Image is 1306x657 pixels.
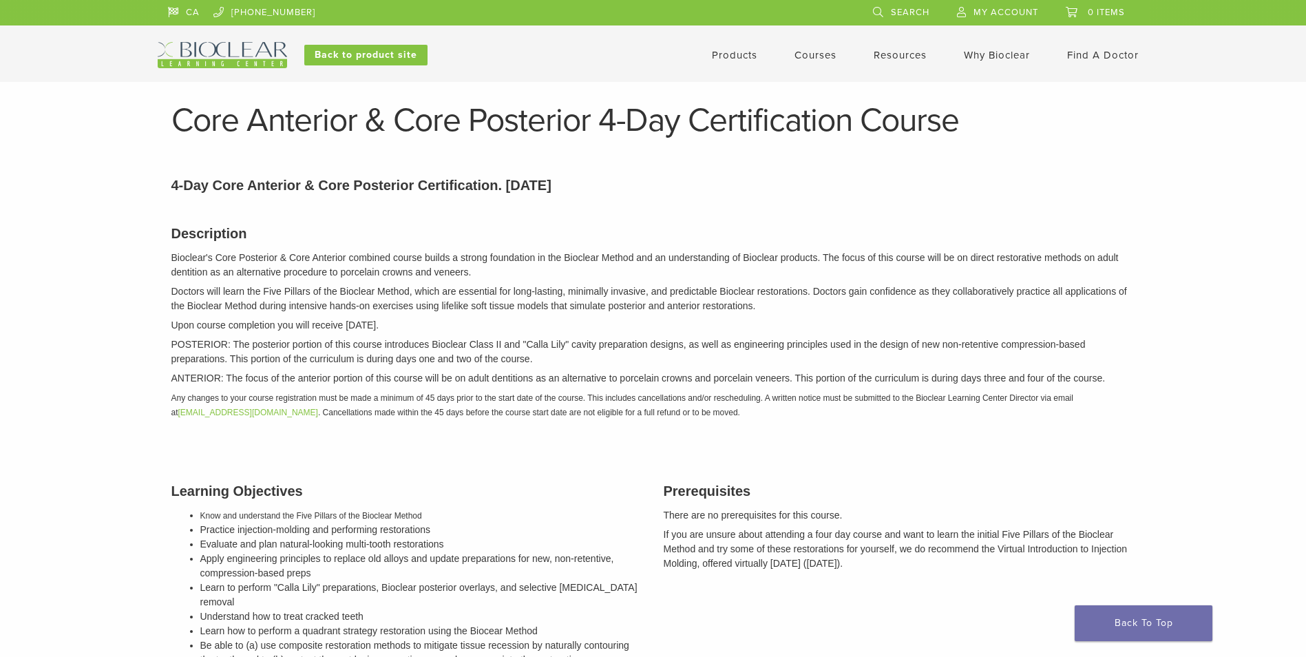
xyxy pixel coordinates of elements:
[1075,605,1212,641] a: Back To Top
[973,7,1038,18] span: My Account
[171,284,1135,313] p: Doctors will learn the Five Pillars of the Bioclear Method, which are essential for long-lasting,...
[664,528,1135,571] p: If you are unsure about attending a four day course and want to learn the initial Five Pillars of...
[964,49,1030,61] a: Why Bioclear
[171,318,1135,333] p: Upon course completion you will receive [DATE].
[171,251,1135,280] p: Bioclear's Core Posterior & Core Anterior combined course builds a strong foundation in the Biocl...
[874,49,927,61] a: Resources
[200,552,643,581] li: Apply engineering principles to replace old alloys and update preparations for new, non-retentive...
[171,175,1135,196] p: 4-Day Core Anterior & Core Posterior Certification. [DATE]
[200,511,422,521] span: Know and understand the Five Pillars of the Bioclear Method
[171,223,1135,244] h3: Description
[794,49,836,61] a: Courses
[200,537,643,552] li: Evaluate and plan natural-looking multi-tooth restorations
[664,481,1135,501] h3: Prerequisites
[1088,7,1125,18] span: 0 items
[304,45,428,65] a: Back to product site
[1067,49,1139,61] a: Find A Doctor
[158,42,287,68] img: Bioclear
[200,624,643,638] li: Learn how to perform a quadrant strategy restoration using the Biocear Method
[171,393,1073,417] em: Any changes to your course registration must be made a minimum of 45 days prior to the start date...
[664,508,1135,523] p: There are no prerequisites for this course.
[178,408,318,417] a: [EMAIL_ADDRESS][DOMAIN_NAME]
[171,481,643,501] h3: Learning Objectives
[200,609,643,624] li: Understand how to treat cracked teeth
[171,104,1135,137] h1: Core Anterior & Core Posterior 4-Day Certification Course
[891,7,929,18] span: Search
[171,371,1135,386] p: ANTERIOR: The focus of the anterior portion of this course will be on adult dentitions as an alte...
[200,581,643,609] li: Learn to perform "Calla Lily" preparations, Bioclear posterior overlays, and selective [MEDICAL_D...
[171,337,1135,366] p: POSTERIOR: The posterior portion of this course introduces Bioclear Class II and "Calla Lily" cav...
[712,49,757,61] a: Products
[200,523,643,537] li: Practice injection-molding and performing restorations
